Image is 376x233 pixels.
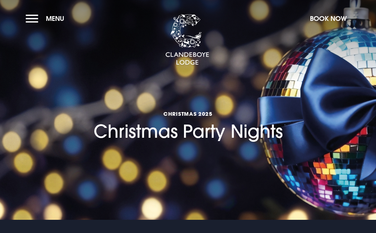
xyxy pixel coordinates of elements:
img: Clandeboye Lodge [165,14,209,66]
h1: Christmas Party Nights [94,81,283,142]
button: Book Now [306,11,350,26]
span: Christmas 2025 [94,110,283,117]
button: Menu [26,11,68,26]
span: Menu [46,14,64,23]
